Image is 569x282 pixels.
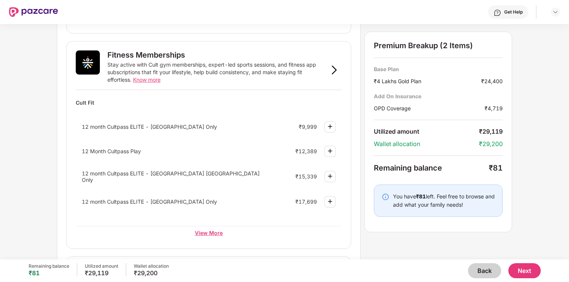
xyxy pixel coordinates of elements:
span: 12 Month Cultpass Play [82,148,141,154]
div: Add On Insurance [374,93,503,100]
div: ₹81 [29,269,69,277]
div: ₹12,389 [295,148,317,154]
img: svg+xml;base64,PHN2ZyBpZD0iRHJvcGRvd24tMzJ4MzIiIHhtbG5zPSJodHRwOi8vd3d3LnczLm9yZy8yMDAwL3N2ZyIgd2... [552,9,558,15]
span: Know more [133,76,161,83]
img: Fitness Memberships [76,50,100,75]
div: Utilized amount [85,263,118,269]
img: New Pazcare Logo [9,7,58,17]
img: svg+xml;base64,PHN2ZyB3aWR0aD0iOSIgaGVpZ2h0PSIxNiIgdmlld0JveD0iMCAwIDkgMTYiIGZpbGw9Im5vbmUiIHhtbG... [330,66,339,75]
img: svg+xml;base64,PHN2ZyBpZD0iUGx1cy0zMngzMiIgeG1sbnM9Imh0dHA6Ly93d3cudzMub3JnLzIwMDAvc3ZnIiB3aWR0aD... [326,172,335,181]
div: Cult Fit [76,96,342,109]
div: ₹4,719 [485,104,503,112]
div: Get Help [504,9,523,15]
div: ₹29,119 [479,128,503,136]
img: svg+xml;base64,PHN2ZyBpZD0iUGx1cy0zMngzMiIgeG1sbnM9Imh0dHA6Ly93d3cudzMub3JnLzIwMDAvc3ZnIiB3aWR0aD... [326,146,335,155]
div: Remaining balance [374,163,489,172]
div: ₹4 Lakhs Gold Plan [374,77,481,85]
div: Remaining balance [29,263,69,269]
div: Wallet allocation [134,263,169,269]
div: ₹24,400 [481,77,503,85]
img: svg+xml;base64,PHN2ZyBpZD0iSW5mby0yMHgyMCIgeG1sbnM9Imh0dHA6Ly93d3cudzMub3JnLzIwMDAvc3ZnIiB3aWR0aD... [382,193,389,201]
div: Utilized amount [374,128,479,136]
div: You have left. Feel free to browse and add what your family needs! [393,192,495,209]
div: ₹81 [489,163,503,172]
span: 12 month Cultpass ELITE - [GEOGRAPHIC_DATA] [GEOGRAPHIC_DATA] Only [82,170,260,183]
div: ₹29,119 [85,269,118,277]
div: Premium Breakup (2 Items) [374,41,503,50]
div: ₹17,699 [295,198,317,205]
div: ₹9,999 [299,123,317,130]
div: Wallet allocation [374,140,479,148]
b: ₹81 [416,193,426,200]
img: svg+xml;base64,PHN2ZyBpZD0iSGVscC0zMngzMiIgeG1sbnM9Imh0dHA6Ly93d3cudzMub3JnLzIwMDAvc3ZnIiB3aWR0aD... [494,9,501,17]
button: Back [468,263,501,278]
div: ₹29,200 [479,140,503,148]
div: Base Plan [374,66,503,73]
div: ₹15,339 [295,173,317,180]
div: View More [76,226,342,239]
img: svg+xml;base64,PHN2ZyBpZD0iUGx1cy0zMngzMiIgeG1sbnM9Imh0dHA6Ly93d3cudzMub3JnLzIwMDAvc3ZnIiB3aWR0aD... [326,197,335,206]
div: ₹29,200 [134,269,169,277]
img: svg+xml;base64,PHN2ZyBpZD0iUGx1cy0zMngzMiIgeG1sbnM9Imh0dHA6Ly93d3cudzMub3JnLzIwMDAvc3ZnIiB3aWR0aD... [326,122,335,131]
span: 12 month Cultpass ELITE - [GEOGRAPHIC_DATA] Only [82,198,217,205]
div: Stay active with Cult gym memberships, expert-led sports sessions, and fitness app subscriptions ... [107,61,327,84]
span: 12 month Cultpass ELITE - [GEOGRAPHIC_DATA] Only [82,123,217,130]
div: Fitness Memberships [107,50,185,59]
div: OPD Coverage [374,104,485,112]
button: Next [508,263,541,278]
